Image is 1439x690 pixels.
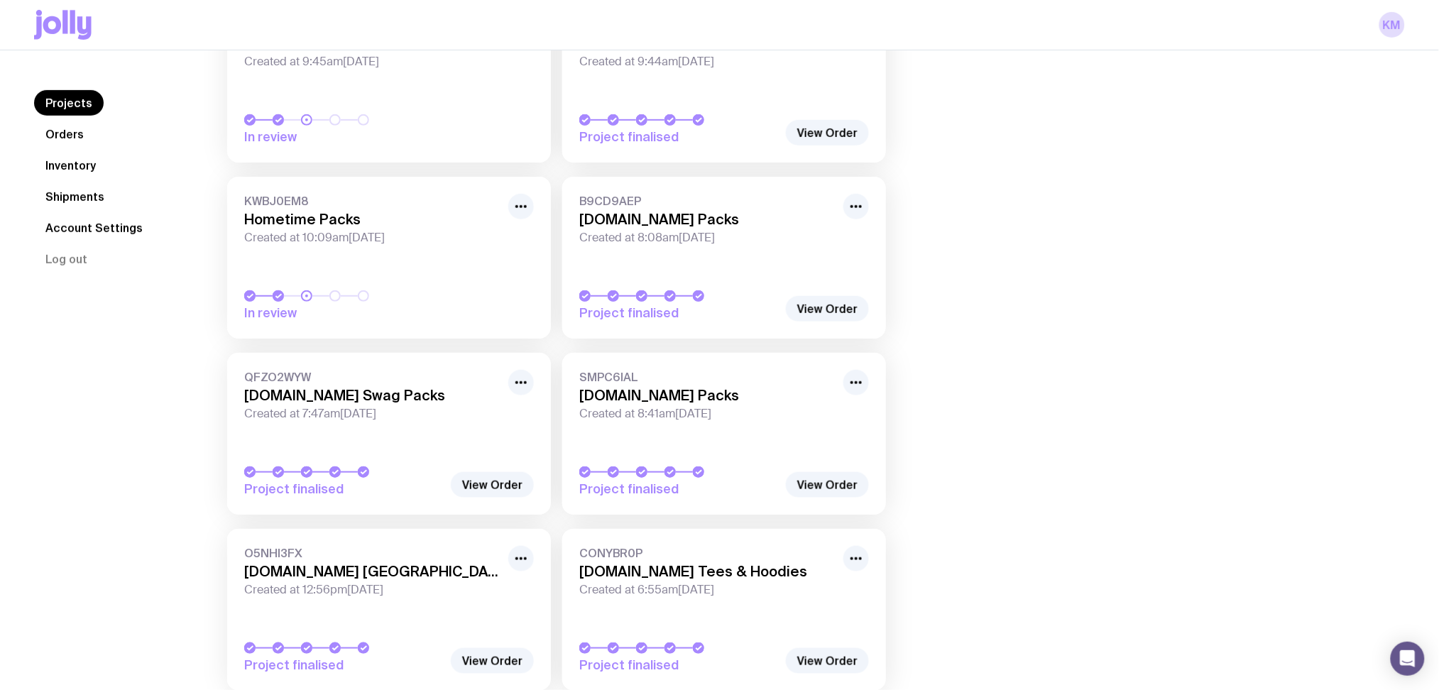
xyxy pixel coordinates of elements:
a: Inventory [34,153,107,178]
a: View Order [786,472,869,498]
span: B9CD9AEP [579,194,835,208]
span: Project finalised [579,305,778,322]
button: Log out [34,246,99,272]
h3: [DOMAIN_NAME] [GEOGRAPHIC_DATA] [244,563,500,580]
a: View Order [451,472,534,498]
a: View Order [786,648,869,674]
a: Account Settings [34,215,154,241]
a: KWBJ0EM8Hometime PacksCreated at 10:09am[DATE]In review [227,177,551,339]
span: Created at 8:08am[DATE] [579,231,835,245]
span: O5NHI3FX [244,546,500,560]
a: SMPC6IAL[DOMAIN_NAME] PacksCreated at 8:41am[DATE]Project finalised [562,353,886,515]
h3: [DOMAIN_NAME] Tees & Hoodies [579,563,835,580]
a: View Order [451,648,534,674]
a: Projects [34,90,104,116]
a: View Order [786,296,869,322]
span: Project finalised [579,128,778,146]
span: Created at 9:44am[DATE] [579,55,835,69]
span: Project finalised [579,481,778,498]
span: SMPC6IAL [579,370,835,384]
h3: Hometime Packs [244,211,500,228]
span: Project finalised [244,481,443,498]
span: Created at 9:45am[DATE] [244,55,500,69]
a: QFZO2WYW[DOMAIN_NAME] Swag PacksCreated at 7:47am[DATE]Project finalised [227,353,551,515]
a: ULVT6DLV[DOMAIN_NAME] CapsCreated at 9:45am[DATE]In review [227,1,551,163]
span: Project finalised [579,657,778,674]
a: KM [1379,12,1405,38]
span: CONYBR0P [579,546,835,560]
a: Orders [34,121,95,147]
span: Created at 8:41am[DATE] [579,407,835,421]
span: Project finalised [244,657,443,674]
span: Created at 6:55am[DATE] [579,583,835,597]
h3: [DOMAIN_NAME] Packs [579,387,835,404]
div: Open Intercom Messenger [1391,642,1425,676]
span: Created at 10:09am[DATE] [244,231,500,245]
h3: [DOMAIN_NAME] Swag Packs [244,387,500,404]
span: In review [244,128,443,146]
h3: [DOMAIN_NAME] Packs [579,211,835,228]
span: KWBJ0EM8 [244,194,500,208]
a: QHYKX83L[DOMAIN_NAME] TeesCreated at 9:44am[DATE]Project finalised [562,1,886,163]
a: View Order [786,120,869,146]
span: Created at 7:47am[DATE] [244,407,500,421]
span: Created at 12:56pm[DATE] [244,583,500,597]
span: In review [244,305,443,322]
a: B9CD9AEP[DOMAIN_NAME] PacksCreated at 8:08am[DATE]Project finalised [562,177,886,339]
a: Shipments [34,184,116,209]
span: QFZO2WYW [244,370,500,384]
